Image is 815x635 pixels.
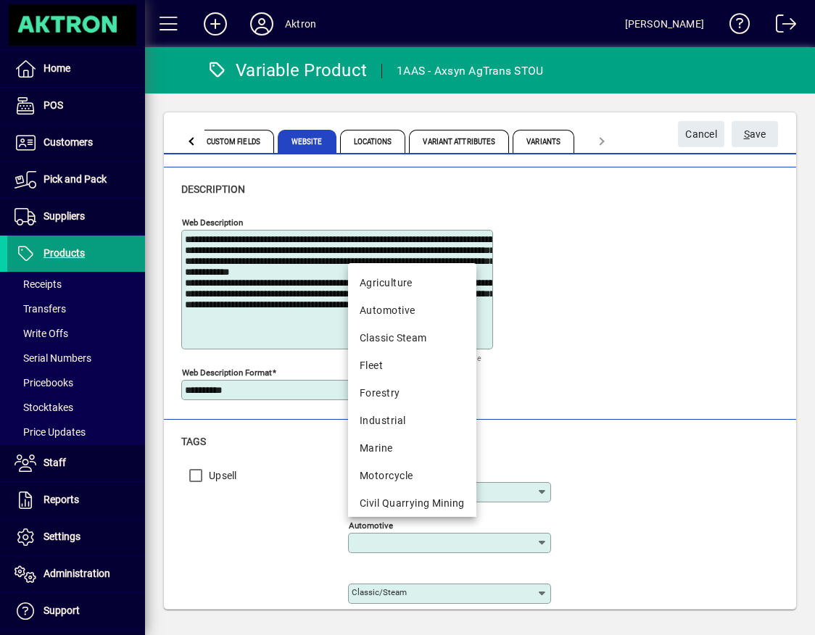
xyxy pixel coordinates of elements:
button: Save [732,121,778,147]
div: Industrial [360,413,465,428]
span: Receipts [15,278,62,290]
a: Logout [765,3,797,50]
span: Write Offs [15,328,68,339]
span: Stocktakes [15,402,73,413]
a: Settings [7,519,145,555]
span: ave [744,123,766,146]
span: Administration [44,568,110,579]
span: Serial Numbers [15,352,91,364]
span: Transfers [15,303,66,315]
a: POS [7,88,145,124]
mat-option: Automotive [348,296,476,324]
button: Cancel [678,121,724,147]
mat-option: Fleet [348,352,476,379]
span: Website [278,130,336,153]
a: Serial Numbers [7,346,145,370]
div: Classic Steam [360,331,465,346]
a: Customers [7,125,145,161]
mat-label: Web Description Format [182,367,272,377]
a: Price Updates [7,420,145,444]
a: Stocktakes [7,395,145,420]
a: Reports [7,482,145,518]
span: Settings [44,531,80,542]
span: POS [44,99,63,111]
span: Variant Attributes [409,130,509,153]
span: Tags [181,436,206,447]
div: 1AAS - Axsyn AgTrans STOU [397,59,543,83]
a: Pick and Pack [7,162,145,198]
mat-option: Industrial [348,407,476,434]
div: Aktron [285,12,316,36]
label: Upsell [206,468,237,483]
div: Variable Product [207,59,367,82]
a: Knowledge Base [719,3,750,50]
span: Customers [44,136,93,148]
a: Home [7,51,145,87]
mat-label: Automotive [349,520,393,530]
div: Fleet [360,358,465,373]
mat-option: Marine [348,434,476,462]
a: Write Offs [7,321,145,346]
span: Cancel [685,123,717,146]
mat-label: Web Description [182,217,243,227]
a: Support [7,593,145,629]
span: Products [44,247,85,259]
div: Agriculture [360,275,465,291]
span: Pick and Pack [44,173,107,185]
mat-option: Classic Steam [348,324,476,352]
div: Marine [360,441,465,456]
span: Price Updates [15,426,86,438]
div: Automotive [360,303,465,318]
mat-option: Civil Quarrying Mining [348,489,476,517]
span: Suppliers [44,210,85,222]
span: S [744,128,750,140]
span: Support [44,605,80,616]
span: Reports [44,494,79,505]
span: Custom Fields [193,130,274,153]
button: Profile [239,11,285,37]
div: [PERSON_NAME] [625,12,704,36]
a: Administration [7,556,145,592]
a: Pricebooks [7,370,145,395]
span: Home [44,62,70,74]
mat-option: Agriculture [348,269,476,296]
div: Forestry [360,386,465,401]
span: Pricebooks [15,377,73,389]
mat-option: Motorcycle [348,462,476,489]
button: Add [192,11,239,37]
span: Staff [44,457,66,468]
div: Civil Quarrying Mining [360,496,465,511]
mat-option: Forestry [348,379,476,407]
div: Motorcycle [360,468,465,483]
mat-label: Classic/Steam [352,587,407,597]
span: Locations [340,130,406,153]
a: Staff [7,445,145,481]
span: Description [181,183,245,195]
span: Variants [513,130,574,153]
a: Suppliers [7,199,145,235]
a: Transfers [7,296,145,321]
a: Receipts [7,272,145,296]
